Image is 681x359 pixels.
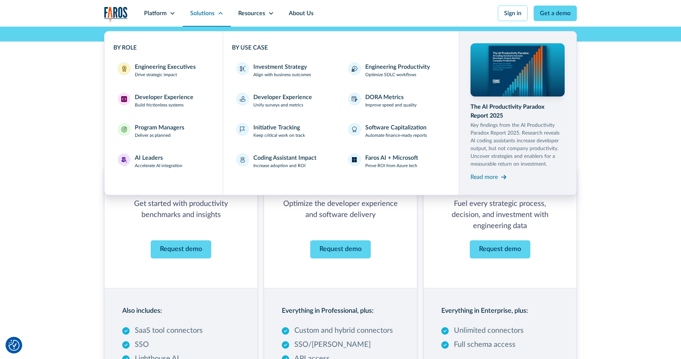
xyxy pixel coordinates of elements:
a: Developer ExperienceUnify surveys and metrics [232,88,338,113]
p: SSO/[PERSON_NAME] [294,339,371,350]
a: Faros AI + MicrosoftProve ROI from Azure tech [344,149,450,173]
a: Program ManagersProgram ManagersDeliver as planned [113,119,214,143]
div: Engineering Executives [135,62,196,71]
p: Align with business outcomes [253,71,311,78]
p: Key findings from the AI Productivity Paradox Report 2025. Research reveals AI coding assistants ... [470,122,565,168]
a: home [104,7,128,22]
p: Full schema access [454,339,516,350]
div: Investment Strategy [253,62,307,71]
p: Custom and hybrid connectors [294,325,393,336]
p: Improve speed and quality [365,102,417,108]
p: Unify surveys and metrics [253,102,303,108]
img: Program Managers [121,126,127,132]
a: Developer ExperienceDeveloper ExperienceBuild frictionless systems [113,88,214,113]
a: Coding Assistant ImpactIncrease adoption and ROI [232,149,338,173]
img: Developer Experience [121,96,127,102]
div: Platform [144,9,167,18]
a: Contact Modal [310,240,371,258]
div: Faros AI + Microsoft [365,153,418,162]
a: Engineering ProductivityOptimize SDLC workflows [344,58,450,82]
p: Deliver as planned [135,132,171,139]
p: Get started with productivity benchmarks and insights ‍ [122,198,240,231]
p: Increase adoption and ROI [253,162,305,169]
nav: Solutions [104,27,577,195]
h3: Also includes: [122,306,162,316]
div: Initiative Tracking [253,123,300,132]
p: Drive strategic impact [135,71,177,78]
a: Sign in [498,6,528,21]
div: BY ROLE [113,43,214,52]
a: Contact Modal [151,240,211,258]
div: Coding Assistant Impact [253,153,316,162]
a: Software CapitalizationAutomate finance-ready reports [344,119,450,143]
p: Prove ROI from Azure tech [365,162,417,169]
div: BY USE CASE [232,43,450,52]
a: The AI Productivity Paradox Report 2025Key findings from the AI Productivity Paradox Report 2025.... [470,43,565,183]
img: Logo of the analytics and reporting company Faros. [104,7,128,22]
div: Solutions [190,9,215,18]
h3: Everything in Professional, plus: [282,306,374,316]
a: Get a demo [534,6,577,21]
h3: Everything in Enterprise, plus: [441,306,528,316]
div: Developer Experience [253,93,312,102]
img: Revisit consent button [8,340,20,351]
button: Cookie Settings [8,340,20,351]
img: AI Leaders [121,157,127,163]
p: Unlimited connectors [454,325,524,336]
div: AI Leaders [135,153,163,162]
div: DORA Metrics [365,93,404,102]
p: SSO [135,339,149,350]
div: Resources [238,9,265,18]
div: Software Capitalization [365,123,427,132]
a: Contact Modal [470,240,530,258]
a: DORA MetricsImprove speed and quality [344,88,450,113]
div: Read more [470,173,498,182]
a: AI LeadersAI LeadersAccelerate AI integration [113,149,214,173]
a: Engineering ExecutivesEngineering ExecutivesDrive strategic impact [113,58,214,82]
p: Automate finance-ready reports [365,132,427,139]
div: Developer Experience [135,93,194,102]
p: Optimize SDLC workflows [365,71,416,78]
p: Accelerate AI integration [135,162,182,169]
p: Optimize the developer experience and software delivery ‍ [282,198,399,231]
p: Keep critical work on track [253,132,305,139]
div: Engineering Productivity [365,62,430,71]
img: Engineering Executives [121,66,127,72]
div: Program Managers [135,123,184,132]
a: Investment StrategyAlign with business outcomes [232,58,338,82]
a: Initiative TrackingKeep critical work on track [232,119,338,143]
div: The AI Productivity Paradox Report 2025 [470,102,565,120]
p: Build frictionless systems [135,102,184,108]
p: Fuel every strategic process, decision, and investment with engineering data [441,198,559,231]
p: SaaS tool connectors [135,325,203,336]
